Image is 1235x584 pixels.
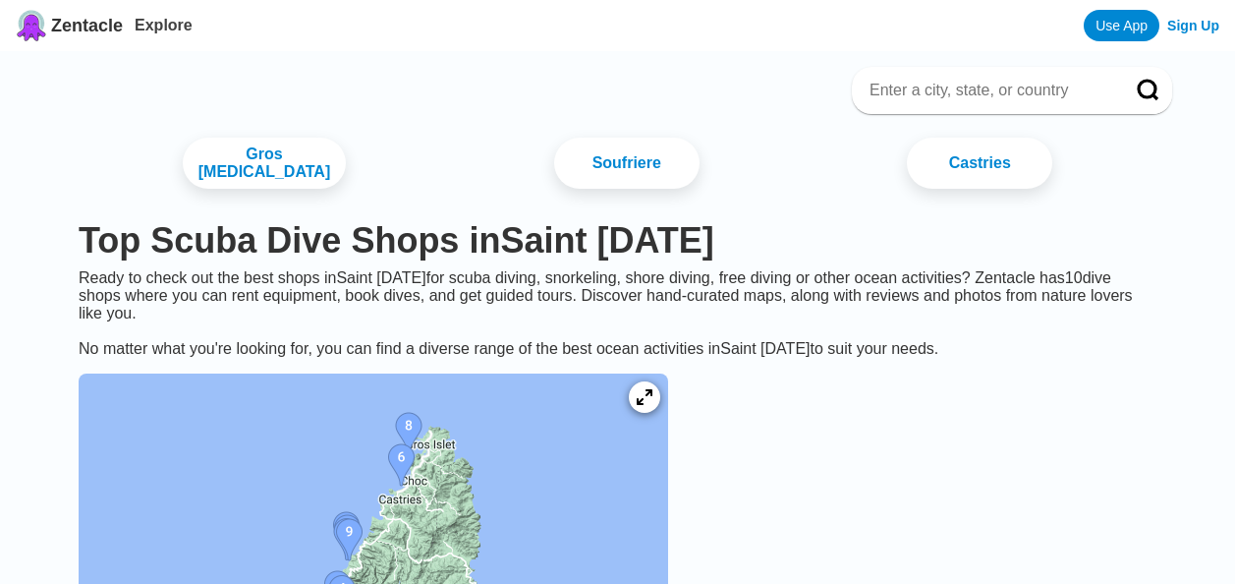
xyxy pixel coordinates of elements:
[868,81,1109,100] input: Enter a city, state, or country
[79,220,1156,262] h1: Top Scuba Dive Shops in Saint [DATE]
[1084,10,1159,41] a: Use App
[135,17,193,33] a: Explore
[183,138,347,189] a: Gros [MEDICAL_DATA]
[1167,18,1219,33] a: Sign Up
[51,16,123,36] span: Zentacle
[16,10,123,41] a: Zentacle logoZentacle
[554,138,700,189] a: Soufriere
[16,10,47,41] img: Zentacle logo
[63,269,1172,358] div: Ready to check out the best shops in Saint [DATE] for scuba diving, snorkeling, shore diving, fre...
[907,138,1052,189] a: Castries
